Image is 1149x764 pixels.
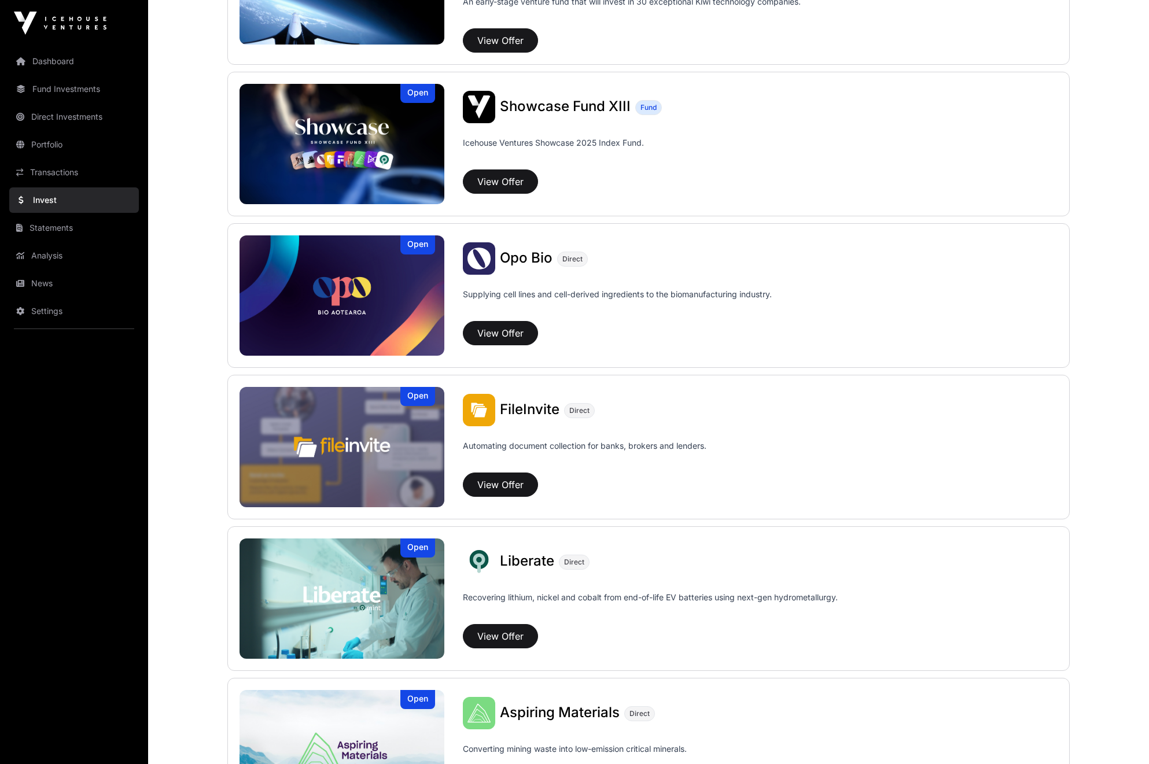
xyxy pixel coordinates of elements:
[9,49,139,74] a: Dashboard
[9,271,139,296] a: News
[463,545,495,578] img: Liberate
[463,624,538,648] button: View Offer
[240,387,444,507] a: FileInviteOpen
[9,187,139,213] a: Invest
[9,215,139,241] a: Statements
[9,76,139,102] a: Fund Investments
[9,298,139,324] a: Settings
[500,706,620,721] a: Aspiring Materials
[240,538,444,659] a: LiberateOpen
[14,12,106,35] img: Icehouse Ventures Logo
[463,440,706,468] p: Automating document collection for banks, brokers and lenders.
[463,473,538,497] button: View Offer
[569,406,590,415] span: Direct
[500,99,631,115] a: Showcase Fund XIII
[240,84,444,204] img: Showcase Fund XIII
[9,243,139,268] a: Analysis
[463,242,495,275] img: Opo Bio
[500,552,554,569] span: Liberate
[463,137,644,149] p: Icehouse Ventures Showcase 2025 Index Fund.
[500,403,559,418] a: FileInvite
[240,538,444,659] img: Liberate
[463,91,495,123] img: Showcase Fund XIII
[500,554,554,569] a: Liberate
[629,709,650,718] span: Direct
[400,387,435,406] div: Open
[400,235,435,254] div: Open
[463,28,538,53] button: View Offer
[463,394,495,426] img: FileInvite
[400,84,435,103] div: Open
[463,289,772,300] p: Supplying cell lines and cell-derived ingredients to the biomanufacturing industry.
[240,387,444,507] img: FileInvite
[463,321,538,345] button: View Offer
[564,558,584,567] span: Direct
[500,401,559,418] span: FileInvite
[1091,708,1149,764] iframe: Chat Widget
[463,697,495,729] img: Aspiring Materials
[9,104,139,130] a: Direct Investments
[463,592,838,619] p: Recovering lithium, nickel and cobalt from end-of-life EV batteries using next-gen hydrometallurgy.
[240,84,444,204] a: Showcase Fund XIIIOpen
[9,132,139,157] a: Portfolio
[240,235,444,356] a: Opo BioOpen
[240,235,444,356] img: Opo Bio
[500,704,620,721] span: Aspiring Materials
[640,103,657,112] span: Fund
[500,251,553,266] a: Opo Bio
[500,249,553,266] span: Opo Bio
[400,690,435,709] div: Open
[500,98,631,115] span: Showcase Fund XIII
[463,169,538,194] button: View Offer
[562,254,583,264] span: Direct
[9,160,139,185] a: Transactions
[400,538,435,558] div: Open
